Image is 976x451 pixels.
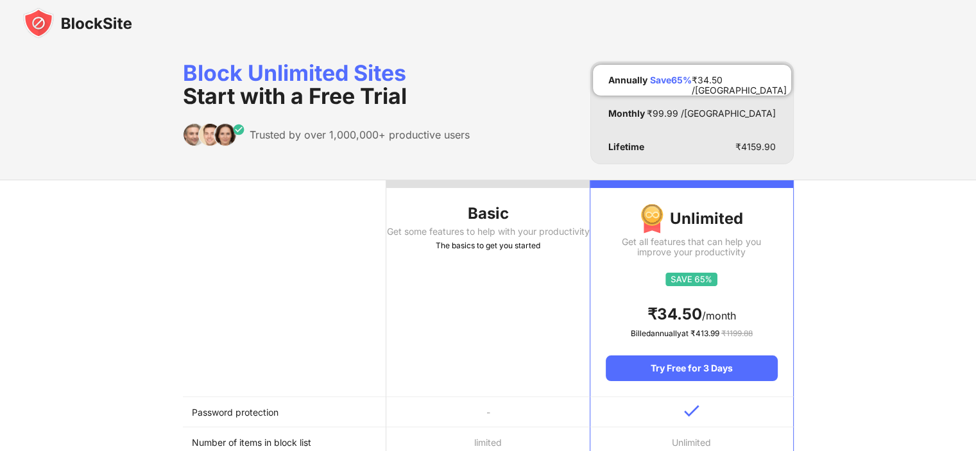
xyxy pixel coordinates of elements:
[606,203,777,234] div: Unlimited
[23,8,132,38] img: blocksite-icon-black.svg
[721,328,753,338] span: ₹ 1199.88
[608,108,645,119] div: Monthly
[692,75,787,85] div: ₹ 34.50 /[GEOGRAPHIC_DATA]
[665,273,717,286] img: save65.svg
[183,397,386,427] td: Password protection
[606,355,777,381] div: Try Free for 3 Days
[650,75,692,85] div: Save 65 %
[250,128,470,141] div: Trusted by over 1,000,000+ productive users
[606,237,777,257] div: Get all features that can help you improve your productivity
[386,239,590,252] div: The basics to get you started
[386,203,590,224] div: Basic
[647,108,776,119] div: ₹ 99.99 /[GEOGRAPHIC_DATA]
[183,62,470,108] div: Block Unlimited Sites
[606,327,777,340] div: Billed annually at ₹ 413.99
[608,75,647,85] div: Annually
[606,304,777,325] div: /month
[640,203,664,234] img: img-premium-medal
[608,142,644,152] div: Lifetime
[735,142,776,152] div: ₹ 4159.90
[386,397,590,427] td: -
[386,226,590,237] div: Get some features to help with your productivity
[647,305,702,323] span: ₹ 34.50
[183,123,245,146] img: trusted-by.svg
[684,405,699,417] img: v-blue.svg
[183,83,407,109] span: Start with a Free Trial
